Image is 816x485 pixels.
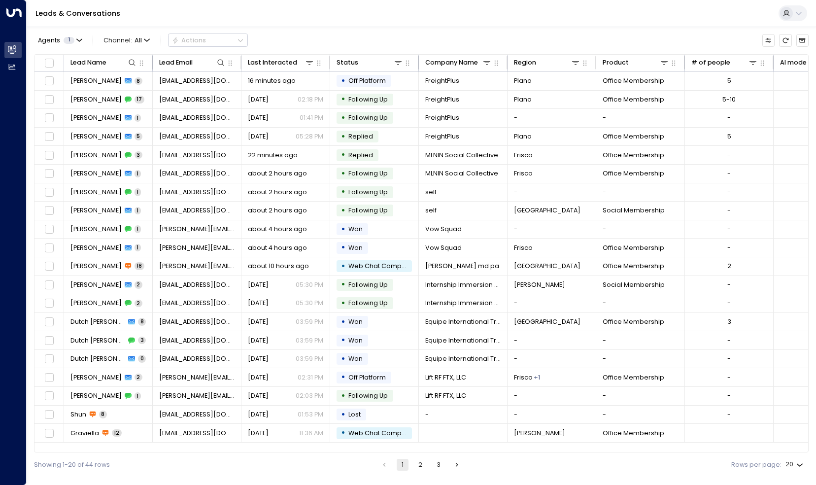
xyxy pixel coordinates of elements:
span: Toggle select row [43,335,55,346]
span: Equipe International Trust [425,336,501,345]
span: Toggle select row [43,353,55,365]
span: dutchblackwell07@gmail.com [159,317,235,326]
span: Off Platform [348,373,386,381]
div: Product [603,57,670,68]
span: Toggle select row [43,298,55,309]
span: bryan@liftrfftx.com [159,391,235,400]
td: - [596,220,685,239]
span: Won [348,354,363,363]
span: FreightPlus [425,113,459,122]
div: Lead Email [159,57,226,68]
div: Lead Name [70,57,106,68]
div: • [341,92,345,107]
p: 11:36 AM [299,429,323,438]
span: Social Membership [603,206,665,215]
span: Office Membership [603,373,664,382]
span: Replied [348,151,373,159]
span: John [70,206,122,215]
span: Yesterday [248,354,269,363]
span: Adam Carter [70,262,122,271]
div: 5 [727,132,731,141]
span: FreightPlus [425,95,459,104]
span: Yesterday [248,429,269,438]
span: Graviella [70,429,99,438]
p: 03:59 PM [296,317,323,326]
span: asedaka@freightplus.io [159,95,235,104]
span: Won [348,243,363,252]
span: Dutch Blackwell [70,336,126,345]
div: Company Name [425,57,492,68]
span: Won [348,317,363,326]
td: - [508,294,596,312]
span: Toggle select row [43,131,55,142]
span: Yesterday [248,410,269,419]
span: Lost [348,410,361,418]
span: Gerald Turner [70,299,122,308]
span: 18 [135,262,144,270]
div: • [341,240,345,255]
span: Adam Sedaka [70,95,122,104]
button: Archived Leads [796,34,809,46]
div: • [341,73,345,89]
td: - [419,406,508,424]
span: Internship Immersion powered by Good Ventures [425,280,501,289]
div: Last Interacted [248,57,315,68]
p: 02:18 PM [298,95,323,104]
span: Office Membership [603,132,664,141]
span: Won [348,225,363,233]
div: • [341,147,345,163]
div: - [727,280,731,289]
p: 02:03 PM [296,391,323,400]
span: Yesterday [248,95,269,104]
td: - [596,183,685,202]
span: John [70,188,122,197]
span: 0 [138,355,146,362]
span: 1 [135,244,141,251]
span: about 4 hours ago [248,243,307,252]
span: Yesterday [248,299,269,308]
span: Flower Mound [514,262,580,271]
span: asedaka@freightplus.io [159,113,235,122]
div: 20 [785,458,805,471]
span: Toggle select row [43,242,55,253]
td: - [596,109,685,127]
span: 3 [138,337,146,344]
div: Button group with a nested menu [168,34,248,47]
span: Erin Ates [70,151,122,160]
span: Following Up [348,299,388,307]
button: Go to page 3 [433,459,444,471]
span: Following Up [348,113,388,122]
button: Channel:All [100,34,153,46]
p: 01:41 PM [300,113,323,122]
span: Toggle select row [43,224,55,235]
div: • [341,166,345,181]
div: • [341,351,345,367]
span: hello@mlninsocial.co [159,151,235,160]
span: Yesterday [248,391,269,400]
div: - [727,299,731,308]
span: Channel: [100,34,153,46]
span: Office Membership [603,95,664,104]
div: • [341,129,345,144]
div: • [341,184,345,200]
span: Adam Sedaka [70,132,122,141]
td: - [508,350,596,368]
span: Web Chat Completed [348,262,418,270]
td: - [508,220,596,239]
div: - [727,188,731,197]
p: 03:59 PM [296,336,323,345]
p: 03:59 PM [296,354,323,363]
span: shunrichards@yahoo.com [159,410,235,419]
p: 02:31 PM [298,373,323,382]
span: Lift RF FTX, LLC [425,373,466,382]
span: 1 [64,37,74,44]
span: 1 [135,207,141,214]
span: 1 [135,170,141,177]
span: 8 [135,77,142,85]
span: Toggle select row [43,409,55,420]
div: Region [514,57,581,68]
span: Terrance Watson [70,225,122,234]
span: Dutch Blackwell [70,317,126,326]
span: 22 minutes ago [248,151,298,160]
span: MLNIN Social Collective [425,169,498,178]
